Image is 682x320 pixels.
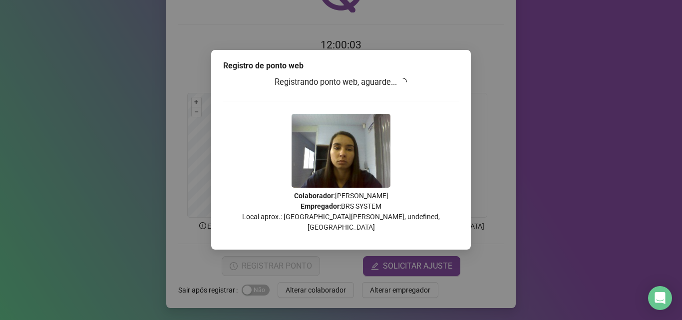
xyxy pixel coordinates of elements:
[398,76,409,87] span: loading
[301,202,340,210] strong: Empregador
[648,286,672,310] div: Open Intercom Messenger
[292,114,390,188] img: 2Q==
[223,60,459,72] div: Registro de ponto web
[223,76,459,89] h3: Registrando ponto web, aguarde...
[223,191,459,233] p: : [PERSON_NAME] : BRS SYSTEM Local aprox.: [GEOGRAPHIC_DATA][PERSON_NAME], undefined, [GEOGRAPHIC...
[294,192,334,200] strong: Colaborador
